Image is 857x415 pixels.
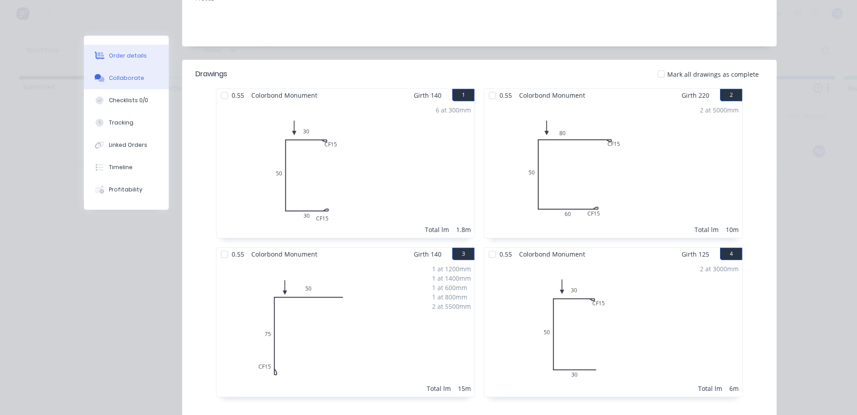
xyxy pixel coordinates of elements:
div: Order details [109,52,147,60]
div: 10m [726,225,739,234]
button: Linked Orders [84,134,169,156]
div: 1 at 800mm [432,292,471,302]
div: Total lm [698,384,722,393]
div: Profitability [109,186,142,194]
div: Linked Orders [109,141,147,149]
button: 4 [720,248,742,260]
div: 15m [458,384,471,393]
button: 3 [452,248,474,260]
div: 1 at 1400mm [432,274,471,283]
span: Girth 140 [414,89,441,102]
button: 2 [720,89,742,101]
div: Drawings [196,69,227,79]
div: Total lm [425,225,449,234]
div: Checklists 0/0 [109,96,148,104]
span: Colorbond Monument [516,248,589,261]
span: Mark all drawings as complete [667,70,759,79]
div: Total lm [427,384,451,393]
button: Tracking [84,112,169,134]
button: Profitability [84,178,169,201]
div: 6 at 300mm [436,105,471,115]
div: 1 at 1200mm [432,264,471,274]
div: 2 at 3000mm [700,264,739,274]
div: 0CF156050CF15802 at 5000mmTotal lm10m [484,102,742,238]
button: Timeline [84,156,169,178]
div: 2 at 5000mm [700,105,739,115]
button: Order details [84,45,169,67]
div: Total lm [695,225,719,234]
span: Colorbond Monument [248,89,321,102]
div: Timeline [109,163,133,171]
div: Collaborate [109,74,144,82]
span: Colorbond Monument [248,248,321,261]
div: 1.8m [456,225,471,234]
button: Checklists 0/0 [84,89,169,112]
span: 0.55 [496,248,516,261]
span: 0.55 [228,248,248,261]
button: 1 [452,89,474,101]
button: Collaborate [84,67,169,89]
span: Girth 140 [414,248,441,261]
div: 1 at 600mm [432,283,471,292]
span: Girth 125 [682,248,709,261]
div: 2 at 5500mm [432,302,471,311]
div: 0CF153050CF15306 at 300mmTotal lm1.8m [216,102,474,238]
span: Girth 220 [682,89,709,102]
span: Colorbond Monument [516,89,589,102]
div: Tracking [109,119,133,127]
span: 0.55 [228,89,248,102]
div: 0CF153050302 at 3000mmTotal lm6m [484,261,742,397]
div: 6m [729,384,739,393]
div: 0CF1575501 at 1200mm1 at 1400mm1 at 600mm1 at 800mm2 at 5500mmTotal lm15m [216,261,474,397]
span: 0.55 [496,89,516,102]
